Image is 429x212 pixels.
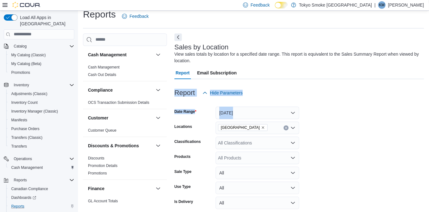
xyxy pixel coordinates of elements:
[88,73,116,77] a: Cash Out Details
[9,116,30,124] a: Manifests
[11,195,36,200] span: Dashboards
[88,156,105,160] a: Discounts
[9,185,74,193] span: Canadian Compliance
[11,43,29,50] button: Catalog
[6,116,77,124] button: Manifests
[210,90,243,96] span: Hide Parameters
[9,108,61,115] a: Inventory Manager (Classic)
[1,176,77,184] button: Reports
[9,143,29,150] a: Transfers
[9,185,51,193] a: Canadian Compliance
[88,143,139,149] h3: Discounts & Promotions
[88,199,118,204] span: GL Account Totals
[251,2,270,8] span: Feedback
[6,133,77,142] button: Transfers (Classic)
[88,115,108,121] h3: Customer
[174,51,421,64] div: View sales totals by location for a specified date range. This report is equivalent to the Sales ...
[11,155,35,163] button: Operations
[216,197,299,209] button: All
[9,51,74,59] span: My Catalog (Classic)
[9,203,74,210] span: Reports
[174,33,182,41] button: Next
[6,98,77,107] button: Inventory Count
[174,184,191,189] label: Use Type
[88,65,119,69] a: Cash Management
[9,99,74,106] span: Inventory Count
[88,52,153,58] button: Cash Management
[378,1,386,9] div: Kory McNabb
[9,134,45,141] a: Transfers (Classic)
[88,65,119,70] span: Cash Management
[1,154,77,163] button: Operations
[9,108,74,115] span: Inventory Manager (Classic)
[88,87,113,93] h3: Compliance
[6,107,77,116] button: Inventory Manager (Classic)
[6,124,77,133] button: Purchase Orders
[11,81,74,89] span: Inventory
[6,51,77,59] button: My Catalog (Classic)
[88,164,118,168] a: Promotion Details
[11,81,32,89] button: Inventory
[9,51,48,59] a: My Catalog (Classic)
[1,81,77,89] button: Inventory
[11,144,27,149] span: Transfers
[9,125,42,133] a: Purchase Orders
[14,44,27,49] span: Catalog
[154,142,162,149] button: Discounts & Promotions
[11,135,42,140] span: Transfers (Classic)
[83,8,116,21] h1: Reports
[9,69,74,76] span: Promotions
[88,100,149,105] a: OCS Transaction Submission Details
[129,13,149,19] span: Feedback
[6,163,77,172] button: Cash Management
[88,199,118,203] a: GL Account Totals
[11,91,47,96] span: Adjustments (Classic)
[174,199,193,204] label: Is Delivery
[154,114,162,122] button: Customer
[216,182,299,194] button: All
[290,140,295,145] button: Open list of options
[218,124,268,131] span: Saskatchewan
[83,127,167,137] div: Customer
[9,116,74,124] span: Manifests
[11,100,38,105] span: Inventory Count
[9,90,74,98] span: Adjustments (Classic)
[174,139,201,144] label: Classifications
[174,169,192,174] label: Sale Type
[275,2,288,8] input: Dark Mode
[11,126,40,131] span: Purchase Orders
[6,193,77,202] a: Dashboards
[6,184,77,193] button: Canadian Compliance
[9,143,74,150] span: Transfers
[6,202,77,211] button: Reports
[14,156,32,161] span: Operations
[9,99,40,106] a: Inventory Count
[83,99,167,109] div: Compliance
[9,134,74,141] span: Transfers (Classic)
[9,69,33,76] a: Promotions
[9,125,74,133] span: Purchase Orders
[6,89,77,98] button: Adjustments (Classic)
[299,1,372,9] p: Tokyo Smoke [GEOGRAPHIC_DATA]
[174,109,197,114] label: Date Range
[154,86,162,94] button: Compliance
[9,60,74,68] span: My Catalog (Beta)
[88,128,116,133] span: Customer Queue
[9,90,50,98] a: Adjustments (Classic)
[88,128,116,133] a: Customer Queue
[11,176,29,184] button: Reports
[12,2,41,8] img: Cova
[6,59,77,68] button: My Catalog (Beta)
[388,1,424,9] p: [PERSON_NAME]
[216,107,299,119] button: [DATE]
[154,51,162,58] button: Cash Management
[9,164,45,171] a: Cash Management
[83,154,167,179] div: Discounts & Promotions
[119,10,151,23] a: Feedback
[290,125,295,130] button: Open list of options
[379,1,385,9] span: KM
[174,43,229,51] h3: Sales by Location
[17,14,74,27] span: Load All Apps in [GEOGRAPHIC_DATA]
[200,87,245,99] button: Hide Parameters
